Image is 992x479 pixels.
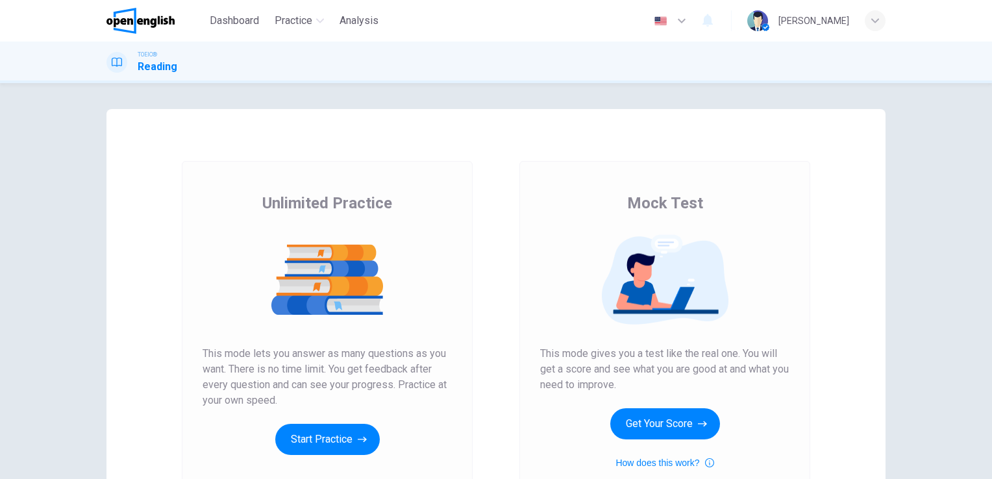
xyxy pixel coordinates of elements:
span: Practice [275,13,312,29]
div: [PERSON_NAME] [778,13,849,29]
h1: Reading [138,59,177,75]
button: Analysis [334,9,384,32]
button: How does this work? [615,455,713,471]
span: Mock Test [627,193,703,214]
img: Profile picture [747,10,768,31]
span: This mode gives you a test like the real one. You will get a score and see what you are good at a... [540,346,789,393]
a: OpenEnglish logo [106,8,205,34]
span: Analysis [340,13,378,29]
span: Dashboard [210,13,259,29]
button: Practice [269,9,329,32]
span: Unlimited Practice [262,193,392,214]
span: TOEIC® [138,50,157,59]
img: en [652,16,669,26]
button: Get Your Score [610,408,720,439]
button: Dashboard [205,9,264,32]
img: OpenEnglish logo [106,8,175,34]
span: This mode lets you answer as many questions as you want. There is no time limit. You get feedback... [203,346,452,408]
button: Start Practice [275,424,380,455]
